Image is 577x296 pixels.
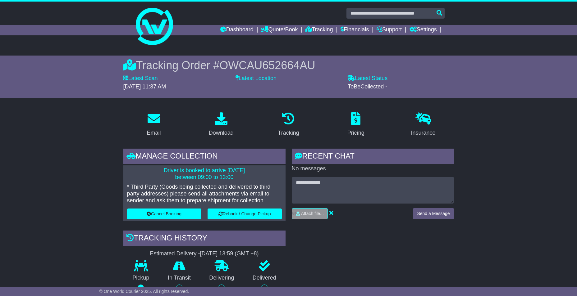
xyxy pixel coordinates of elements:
[123,75,158,82] label: Latest Scan
[123,83,166,90] span: [DATE] 11:37 AM
[123,231,286,247] div: Tracking history
[158,275,200,281] p: In Transit
[261,25,298,35] a: Quote/Book
[347,129,364,137] div: Pricing
[143,110,165,139] a: Email
[200,250,259,257] div: [DATE] 13:59 (GMT +8)
[123,59,454,72] div: Tracking Order #
[147,129,161,137] div: Email
[407,110,440,139] a: Insurance
[348,83,387,90] span: ToBeCollected -
[123,275,159,281] p: Pickup
[348,75,387,82] label: Latest Status
[127,184,282,204] p: * Third Party (Goods being collected and delivered to third party addresses) please send all atta...
[127,209,201,219] button: Cancel Booking
[123,250,286,257] div: Estimated Delivery -
[411,129,436,137] div: Insurance
[219,59,315,72] span: OWCAU652664AU
[410,25,437,35] a: Settings
[292,165,454,172] p: No messages
[200,275,244,281] p: Delivering
[220,25,254,35] a: Dashboard
[343,110,369,139] a: Pricing
[305,25,333,35] a: Tracking
[413,208,454,219] button: Send a Message
[236,75,277,82] label: Latest Location
[127,167,282,181] p: Driver is booked to arrive [DATE] between 09:00 to 13:00
[377,25,402,35] a: Support
[99,289,189,294] span: © One World Courier 2025. All rights reserved.
[292,149,454,165] div: RECENT CHAT
[274,110,303,139] a: Tracking
[243,275,286,281] p: Delivered
[209,129,234,137] div: Download
[205,110,238,139] a: Download
[278,129,299,137] div: Tracking
[123,149,286,165] div: Manage collection
[341,25,369,35] a: Financials
[208,209,282,219] button: Rebook / Change Pickup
